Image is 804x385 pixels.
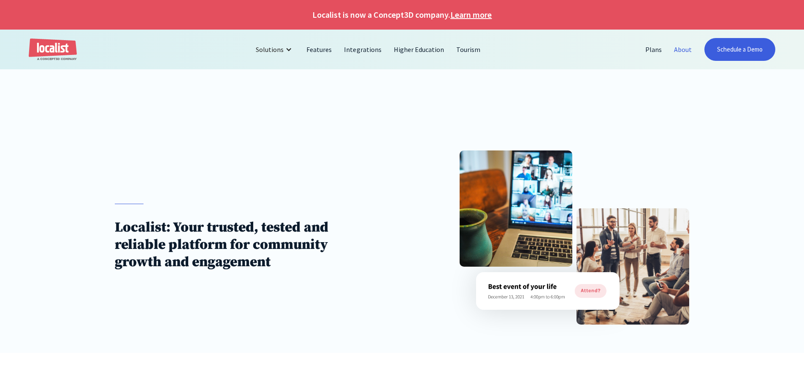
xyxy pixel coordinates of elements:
div: Solutions [249,39,300,60]
a: Plans [639,39,668,60]
h1: Localist: Your trusted, tested and reliable platform for community growth and engagement [115,219,373,271]
a: Schedule a Demo [704,38,775,61]
a: Features [300,39,338,60]
img: About Localist [577,208,689,325]
img: About Localist [460,150,572,267]
a: Learn more [450,8,492,21]
a: home [29,38,77,61]
a: About [668,39,698,60]
a: Tourism [450,39,487,60]
div: Solutions [256,44,284,55]
a: Integrations [338,39,387,60]
a: Higher Education [388,39,450,60]
img: About Localist [476,272,620,310]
